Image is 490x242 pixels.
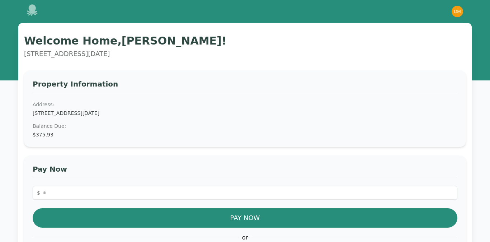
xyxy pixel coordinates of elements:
[24,49,466,59] p: [STREET_ADDRESS][DATE]
[33,122,457,130] dt: Balance Due :
[33,101,457,108] dt: Address:
[33,164,457,177] h3: Pay Now
[33,208,457,228] button: Pay Now
[239,233,251,242] span: or
[33,79,457,92] h3: Property Information
[33,131,457,138] dd: $375.93
[24,34,466,47] h1: Welcome Home, [PERSON_NAME] !
[33,110,457,117] dd: [STREET_ADDRESS][DATE]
